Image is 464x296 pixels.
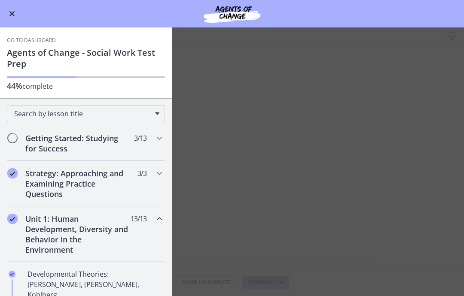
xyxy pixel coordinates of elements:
p: complete [7,81,165,91]
h1: Agents of Change - Social Work Test Prep [7,47,165,69]
h2: Getting Started: Studying for Success [25,133,130,154]
span: 3 / 13 [134,133,147,143]
h2: Strategy: Approaching and Examining Practice Questions [25,168,130,199]
img: Agents of Change [180,3,284,24]
span: 3 / 3 [137,168,147,178]
i: Completed [9,271,15,278]
a: Go to Dashboard [7,37,56,44]
i: Completed [7,168,18,178]
span: Search by lesson title [14,109,151,118]
span: 44% [7,81,22,91]
div: Search by lesson title [7,105,165,122]
h2: Unit 1: Human Development, Diversity and Behavior in the Environment [25,214,130,255]
button: Enable menu [7,9,17,19]
i: Completed [7,214,18,224]
span: 13 / 13 [131,214,147,224]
